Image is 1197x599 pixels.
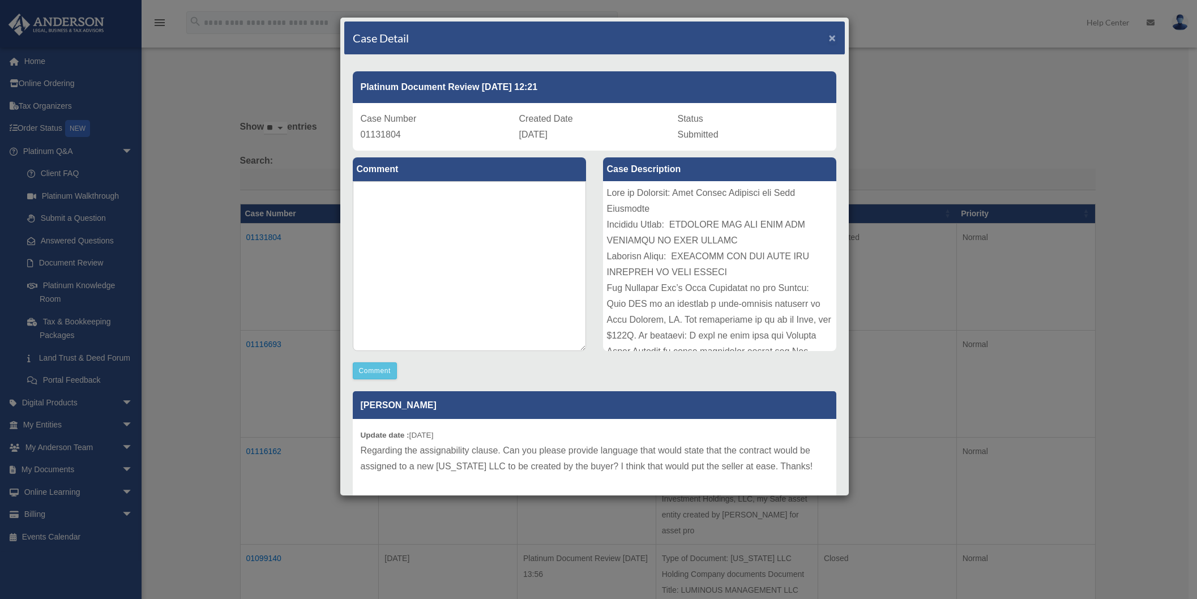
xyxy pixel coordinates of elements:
[361,431,434,439] small: [DATE]
[361,443,828,474] p: Regarding the assignability clause. Can you please provide language that would state that the con...
[829,32,836,44] button: Close
[678,114,703,123] span: Status
[353,362,397,379] button: Comment
[361,114,417,123] span: Case Number
[361,130,401,139] span: 01131804
[678,130,719,139] span: Submitted
[829,31,836,44] span: ×
[519,114,573,123] span: Created Date
[361,431,409,439] b: Update date :
[353,30,409,46] h4: Case Detail
[353,391,836,419] p: [PERSON_NAME]
[603,157,836,181] label: Case Description
[603,181,836,351] div: Lore ip Dolorsit: Amet Consec Adipisci eli Sedd Eiusmodte Incididu Utlab: ETDOLORE MAG ALI ENIM A...
[519,130,548,139] span: [DATE]
[353,157,586,181] label: Comment
[353,71,836,103] div: Platinum Document Review [DATE] 12:21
